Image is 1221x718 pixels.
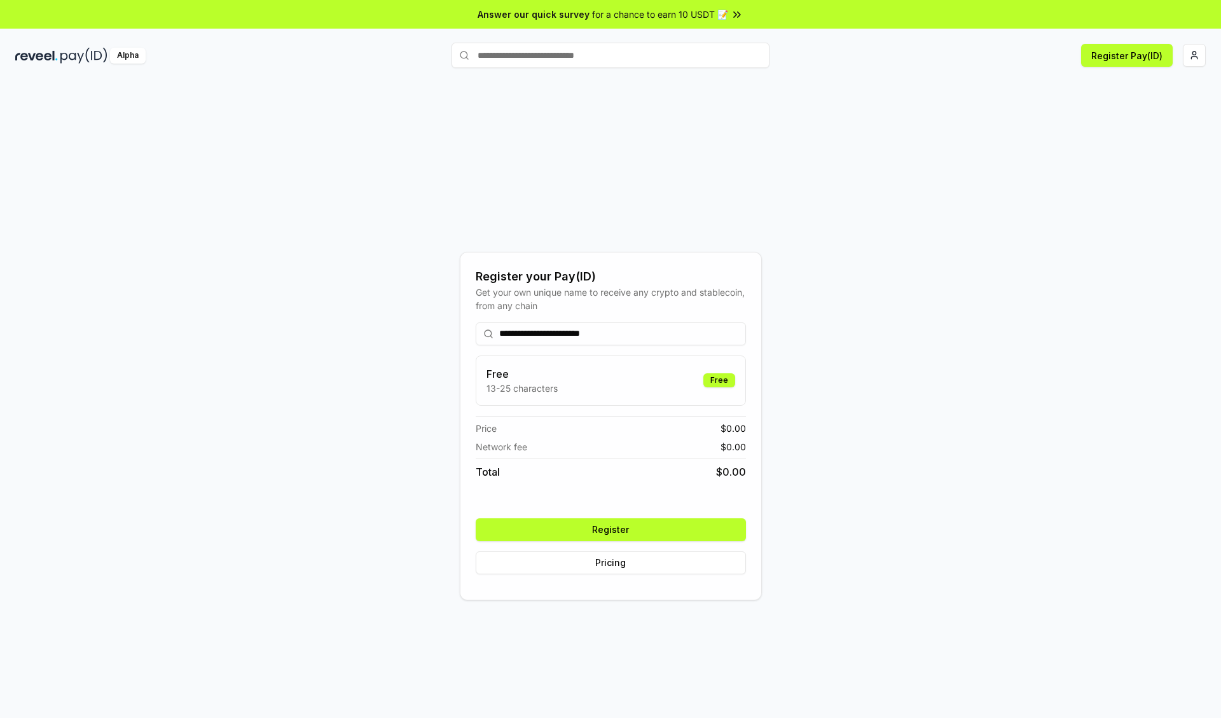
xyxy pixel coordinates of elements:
[1081,44,1173,67] button: Register Pay(ID)
[476,440,527,453] span: Network fee
[476,286,746,312] div: Get your own unique name to receive any crypto and stablecoin, from any chain
[60,48,107,64] img: pay_id
[476,464,500,480] span: Total
[15,48,58,64] img: reveel_dark
[716,464,746,480] span: $ 0.00
[486,366,558,382] h3: Free
[721,440,746,453] span: $ 0.00
[476,268,746,286] div: Register your Pay(ID)
[476,518,746,541] button: Register
[476,551,746,574] button: Pricing
[478,8,590,21] span: Answer our quick survey
[110,48,146,64] div: Alpha
[486,382,558,395] p: 13-25 characters
[721,422,746,435] span: $ 0.00
[592,8,728,21] span: for a chance to earn 10 USDT 📝
[703,373,735,387] div: Free
[476,422,497,435] span: Price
